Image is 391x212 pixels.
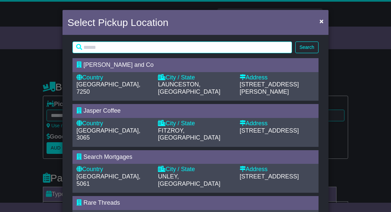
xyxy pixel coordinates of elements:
[76,74,151,81] div: Country
[240,166,315,173] div: Address
[240,127,299,134] span: [STREET_ADDRESS]
[76,127,140,141] span: [GEOGRAPHIC_DATA], 3065
[76,81,140,95] span: [GEOGRAPHIC_DATA], 7250
[76,120,151,127] div: Country
[158,120,233,127] div: City / State
[83,199,120,206] span: Rare Threads
[240,120,315,127] div: Address
[240,81,299,95] span: [STREET_ADDRESS][PERSON_NAME]
[158,166,233,173] div: City / State
[316,14,327,28] button: Close
[83,107,121,114] span: Jasper Coffee
[76,166,151,173] div: Country
[240,173,299,180] span: [STREET_ADDRESS]
[295,42,319,53] button: Search
[158,127,220,141] span: FITZROY, [GEOGRAPHIC_DATA]
[240,74,315,81] div: Address
[158,81,220,95] span: LAUNCESTON, [GEOGRAPHIC_DATA]
[158,173,220,187] span: UNLEY, [GEOGRAPHIC_DATA]
[83,61,154,68] span: [PERSON_NAME] and Co
[158,74,233,81] div: City / State
[83,154,132,160] span: Search Mortgages
[320,17,324,25] span: ×
[76,173,140,187] span: [GEOGRAPHIC_DATA], 5061
[67,15,169,30] h4: Select Pickup Location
